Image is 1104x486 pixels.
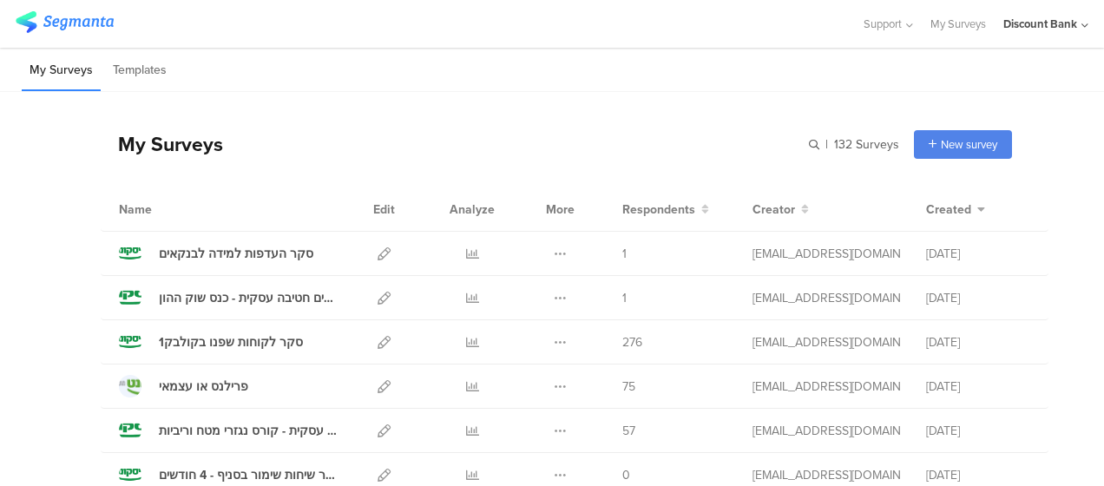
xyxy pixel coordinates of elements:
[926,466,1030,484] div: [DATE]
[864,16,902,32] span: Support
[159,422,339,440] div: כנסים חטיבה עסקית - קורס נגזרי מטח וריביות
[159,378,248,396] div: פרילנס או עצמאי
[752,378,900,396] div: hofit.refael@dbank.co.il
[622,289,627,307] span: 1
[926,422,1030,440] div: [DATE]
[119,331,303,353] a: סקר לקוחות שפנו בקולבק1
[752,422,900,440] div: anat.gilad@dbank.co.il
[101,129,223,159] div: My Surveys
[622,200,709,219] button: Respondents
[622,422,635,440] span: 57
[622,466,630,484] span: 0
[834,135,899,154] span: 132 Surveys
[752,289,900,307] div: anat.gilad@dbank.co.il
[622,333,642,351] span: 276
[119,242,313,265] a: סקר העדפות למידה לבנקאים
[752,200,795,219] span: Creator
[926,200,985,219] button: Created
[926,200,971,219] span: Created
[926,289,1030,307] div: [DATE]
[119,463,339,486] a: סקר שיחות שימור בסניף - 4 חודשים
[622,245,627,263] span: 1
[1003,16,1077,32] div: Discount Bank
[752,245,900,263] div: hofit.refael@dbank.co.il
[105,50,174,91] li: Templates
[159,245,313,263] div: סקר העדפות למידה לבנקאים
[752,466,900,484] div: anat.gilad@dbank.co.il
[159,466,339,484] div: סקר שיחות שימור בסניף - 4 חודשים
[159,289,339,307] div: כנסים חטיבה עסקית - כנס שוק ההון
[926,333,1030,351] div: [DATE]
[752,200,809,219] button: Creator
[446,187,498,231] div: Analyze
[622,200,695,219] span: Respondents
[941,136,997,153] span: New survey
[119,375,248,397] a: פרילנס או עצמאי
[926,245,1030,263] div: [DATE]
[22,50,101,91] li: My Surveys
[926,378,1030,396] div: [DATE]
[365,187,403,231] div: Edit
[752,333,900,351] div: eden.nabet@dbank.co.il
[16,11,114,33] img: segmanta logo
[823,135,831,154] span: |
[542,187,579,231] div: More
[119,286,339,309] a: כנסים חטיבה עסקית - כנס שוק ההון
[159,333,303,351] div: סקר לקוחות שפנו בקולבק1
[119,419,339,442] a: כנסים חטיבה עסקית - קורס נגזרי מטח וריביות
[622,378,635,396] span: 75
[119,200,223,219] div: Name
